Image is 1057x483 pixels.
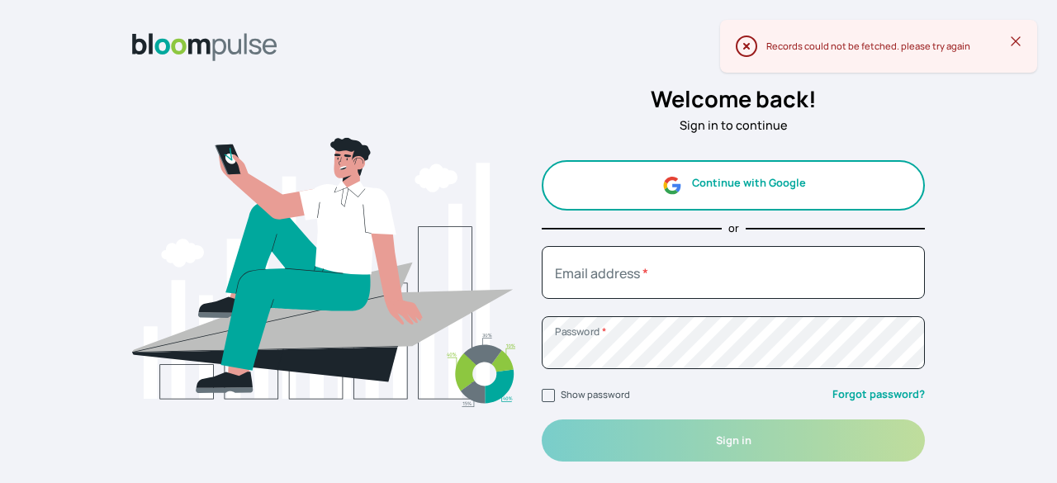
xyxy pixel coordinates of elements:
img: google.svg [661,175,682,196]
h2: Welcome back! [542,83,925,116]
a: Forgot password? [832,386,925,402]
p: or [728,220,739,236]
p: Sign in to continue [542,116,925,135]
button: Sign in [542,419,925,462]
img: signin.svg [132,81,515,463]
div: Records could not be fetched. please try again [766,40,1011,54]
button: Continue with Google [542,160,925,211]
label: Show password [561,388,630,400]
img: Bloom Logo [132,33,277,61]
